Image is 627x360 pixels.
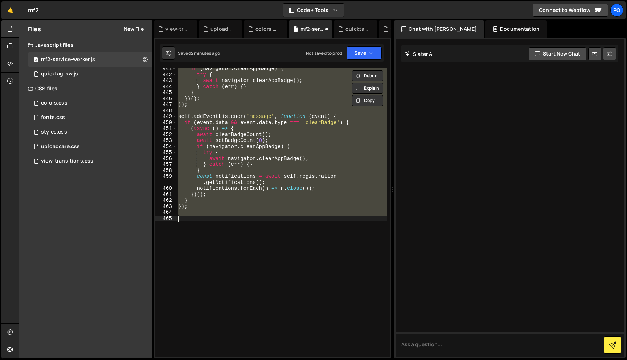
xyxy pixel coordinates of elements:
div: uploadcare.css [41,143,80,150]
div: mf2-service-worker.js [300,25,324,33]
div: 445 [155,90,177,96]
div: 16238/43749.css [28,154,152,168]
a: Po [610,4,623,17]
div: 16238/43751.css [28,96,152,110]
div: 441 [155,66,177,72]
div: 457 [155,161,177,168]
div: quicktag-sw.js [41,71,78,77]
div: 446 [155,96,177,102]
button: Copy [352,95,383,106]
div: uploadcare.css [210,25,234,33]
div: view-transitions.css [41,158,93,164]
div: 16238/43752.css [28,110,152,125]
div: Saved [178,50,220,56]
div: 455 [155,150,177,156]
div: Javascript files [19,38,152,52]
div: CSS files [19,81,152,96]
div: 451 [155,126,177,132]
span: 0 [34,57,38,63]
div: 16238/43750.css [28,139,152,154]
button: Start new chat [529,47,586,60]
button: Save [347,46,382,60]
div: 462 [155,197,177,204]
button: Debug [352,70,383,81]
div: colors.css [41,100,67,106]
div: styles.css [390,25,414,33]
div: 16238/43748.css [28,125,152,139]
div: 449 [155,114,177,120]
button: Explain [352,83,383,94]
div: 444 [155,84,177,90]
div: 443 [155,78,177,84]
div: 464 [155,209,177,216]
div: 16238/44782.js [28,67,152,81]
a: 🤙 [1,1,19,19]
div: 456 [155,156,177,162]
a: Connect to Webflow [533,4,608,17]
div: 2 minutes ago [191,50,220,56]
div: Not saved to prod [306,50,342,56]
div: 452 [155,132,177,138]
div: 458 [155,168,177,174]
div: view-transitions.css [165,25,189,33]
h2: Slater AI [405,50,434,57]
div: 460 [155,185,177,192]
div: Documentation [485,20,547,38]
div: quicktag-sw.js [345,25,369,33]
div: 447 [155,102,177,108]
button: New File [116,26,144,32]
div: 16238/45019.js [28,52,152,67]
div: 465 [155,216,177,222]
div: fonts.css [41,114,65,121]
div: 442 [155,72,177,78]
div: mf2-service-worker.js [41,56,95,63]
div: 463 [155,204,177,210]
div: 448 [155,108,177,114]
div: colors.css [255,25,279,33]
div: 459 [155,173,177,185]
h2: Files [28,25,41,33]
div: Chat with [PERSON_NAME] [394,20,484,38]
div: 461 [155,192,177,198]
div: mf2 [28,6,39,15]
div: styles.css [41,129,67,135]
div: 453 [155,138,177,144]
div: 454 [155,144,177,150]
button: Code + Tools [283,4,344,17]
div: 450 [155,120,177,126]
